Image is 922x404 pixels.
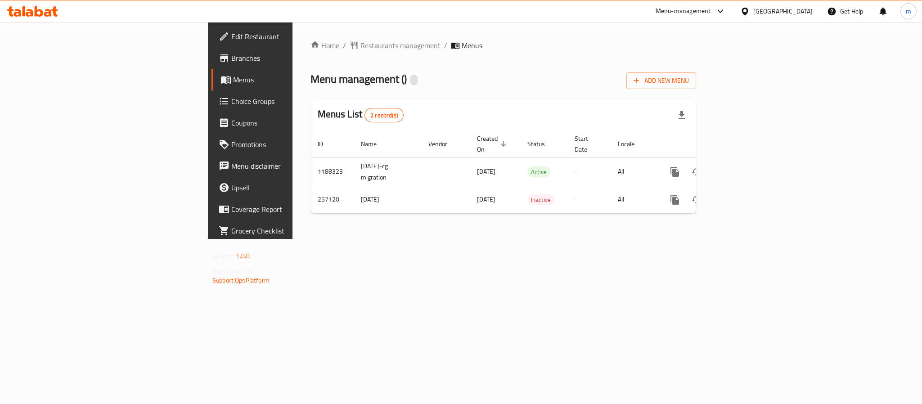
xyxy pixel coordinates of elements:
span: Locale [618,139,646,149]
span: Restaurants management [360,40,441,51]
th: Actions [657,130,758,158]
a: Choice Groups [211,90,362,112]
span: Upsell [231,182,355,193]
td: [DATE]-cg migration [354,157,421,186]
a: Edit Restaurant [211,26,362,47]
span: Active [527,167,550,177]
table: enhanced table [310,130,758,214]
div: [GEOGRAPHIC_DATA] [753,6,813,16]
span: Coupons [231,117,355,128]
span: Menu management ( ) [310,69,407,89]
span: Vendor [428,139,459,149]
span: Menus [233,74,355,85]
div: Active [527,166,550,177]
a: Branches [211,47,362,69]
td: - [567,186,611,213]
button: Add New Menu [626,72,696,89]
span: Inactive [527,195,554,205]
span: Grocery Checklist [231,225,355,236]
span: Edit Restaurant [231,31,355,42]
a: Coupons [211,112,362,134]
a: Restaurants management [350,40,441,51]
span: Coverage Report [231,204,355,215]
span: [DATE] [477,193,495,205]
button: Change Status [686,189,707,211]
a: Upsell [211,177,362,198]
span: Add New Menu [634,75,689,86]
div: Total records count [364,108,404,122]
span: ID [318,139,335,149]
span: 1.0.0 [236,250,250,262]
span: Get support on: [212,265,254,277]
td: [DATE] [354,186,421,213]
span: Promotions [231,139,355,150]
a: Grocery Checklist [211,220,362,242]
a: Coverage Report [211,198,362,220]
h2: Menus List [318,108,404,122]
div: Export file [671,104,693,126]
a: Menu disclaimer [211,155,362,177]
div: Inactive [527,194,554,205]
span: Start Date [575,133,600,155]
a: Support.OpsPlatform [212,274,270,286]
span: Name [361,139,388,149]
td: All [611,157,657,186]
span: [DATE] [477,166,495,177]
span: Menu disclaimer [231,161,355,171]
span: Menus [462,40,482,51]
button: Change Status [686,161,707,183]
span: Choice Groups [231,96,355,107]
span: 2 record(s) [365,111,403,120]
span: m [906,6,911,16]
span: Branches [231,53,355,63]
a: Menus [211,69,362,90]
a: Promotions [211,134,362,155]
nav: breadcrumb [310,40,696,51]
span: Created On [477,133,509,155]
td: All [611,186,657,213]
div: Menu-management [656,6,711,17]
span: Status [527,139,557,149]
li: / [444,40,447,51]
button: more [664,189,686,211]
td: - [567,157,611,186]
button: more [664,161,686,183]
span: Version: [212,250,234,262]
